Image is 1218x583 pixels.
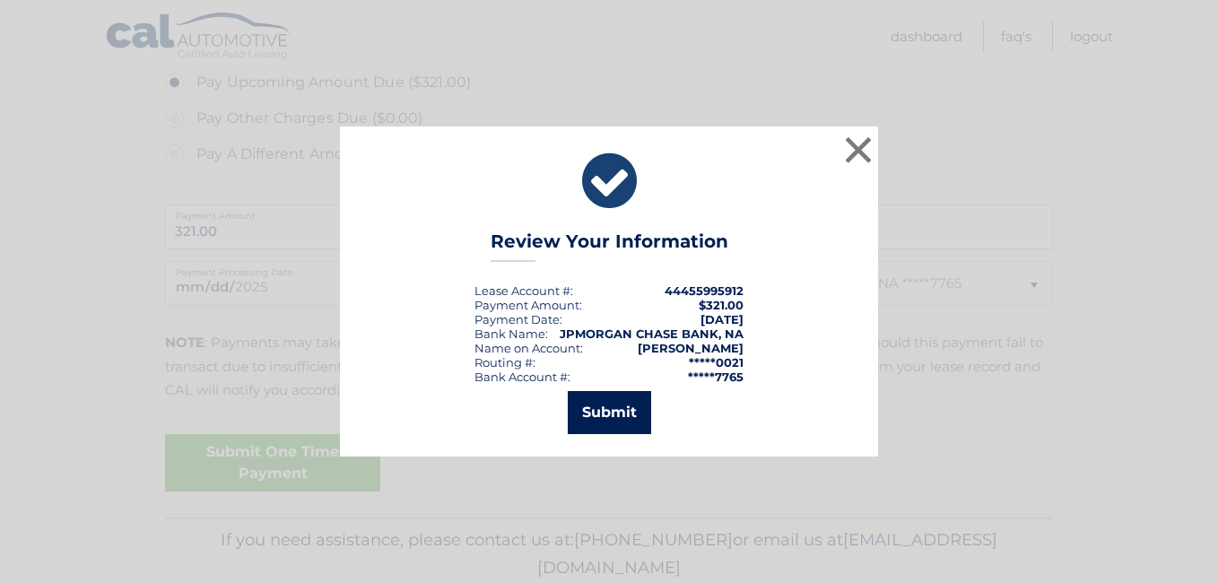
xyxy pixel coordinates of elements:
[474,283,573,298] div: Lease Account #:
[474,370,570,384] div: Bank Account #:
[474,298,582,312] div: Payment Amount:
[474,355,535,370] div: Routing #:
[474,312,560,326] span: Payment Date
[840,132,876,168] button: ×
[474,341,583,355] div: Name on Account:
[638,341,744,355] strong: [PERSON_NAME]
[474,312,562,326] div: :
[699,298,744,312] span: $321.00
[568,391,651,434] button: Submit
[560,326,744,341] strong: JPMORGAN CHASE BANK, NA
[474,326,548,341] div: Bank Name:
[665,283,744,298] strong: 44455995912
[491,231,728,262] h3: Review Your Information
[700,312,744,326] span: [DATE]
